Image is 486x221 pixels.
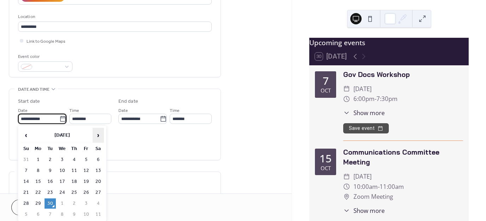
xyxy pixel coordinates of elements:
[343,147,463,168] div: Communications Committee Meeting
[33,155,44,165] td: 1
[93,128,104,142] span: ›
[57,166,68,176] td: 10
[11,199,55,215] button: Cancel
[45,198,56,209] td: 30
[33,166,44,176] td: 8
[69,177,80,187] td: 18
[69,144,80,154] th: Th
[375,94,376,104] span: -
[21,187,32,198] td: 21
[81,198,92,209] td: 3
[353,172,371,182] span: [DATE]
[21,128,31,142] span: ‹
[18,98,40,105] div: Start date
[69,209,80,220] td: 9
[321,88,331,93] div: Oct
[21,155,32,165] td: 31
[45,177,56,187] td: 16
[57,198,68,209] td: 1
[118,98,138,105] div: End date
[45,155,56,165] td: 2
[320,153,332,164] div: 15
[81,166,92,176] td: 12
[69,155,80,165] td: 4
[343,182,350,192] div: ​
[81,155,92,165] td: 5
[27,38,65,45] span: Link to Google Maps
[343,70,463,80] div: Gov Docs Workshop
[21,177,32,187] td: 14
[343,94,350,104] div: ​
[353,182,378,192] span: 10:00am
[343,108,350,117] div: ​
[69,198,80,209] td: 2
[18,86,49,93] span: Date and time
[21,198,32,209] td: 28
[81,209,92,220] td: 10
[93,177,104,187] td: 20
[69,166,80,176] td: 11
[321,166,331,171] div: Oct
[376,94,398,104] span: 7:30pm
[309,38,469,48] div: Upcoming events
[93,198,104,209] td: 4
[45,209,56,220] td: 7
[353,206,385,215] span: Show more
[33,198,44,209] td: 29
[33,187,44,198] td: 22
[18,13,210,20] div: Location
[343,172,350,182] div: ​
[353,192,393,202] span: Zoom Meeting
[69,107,79,114] span: Time
[81,187,92,198] td: 26
[69,187,80,198] td: 25
[81,177,92,187] td: 19
[380,182,404,192] span: 11:00am
[343,206,385,215] button: ​Show more
[57,144,68,154] th: We
[21,166,32,176] td: 7
[33,209,44,220] td: 6
[81,144,92,154] th: Fr
[21,144,32,154] th: Su
[353,108,385,117] span: Show more
[93,155,104,165] td: 6
[353,94,375,104] span: 6:00pm
[93,209,104,220] td: 11
[118,107,128,114] span: Date
[343,123,389,134] button: Save event
[33,177,44,187] td: 15
[343,84,350,94] div: ​
[33,144,44,154] th: Mo
[45,144,56,154] th: Tu
[353,84,371,94] span: [DATE]
[57,187,68,198] td: 24
[45,187,56,198] td: 23
[323,76,329,86] div: 7
[378,182,380,192] span: -
[57,177,68,187] td: 17
[57,155,68,165] td: 3
[33,128,92,143] th: [DATE]
[93,187,104,198] td: 27
[18,53,71,60] div: Event color
[343,108,385,117] button: ​Show more
[93,144,104,154] th: Sa
[21,209,32,220] td: 5
[343,192,350,202] div: ​
[57,209,68,220] td: 8
[170,107,180,114] span: Time
[93,166,104,176] td: 13
[18,107,28,114] span: Date
[45,166,56,176] td: 9
[343,206,350,215] div: ​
